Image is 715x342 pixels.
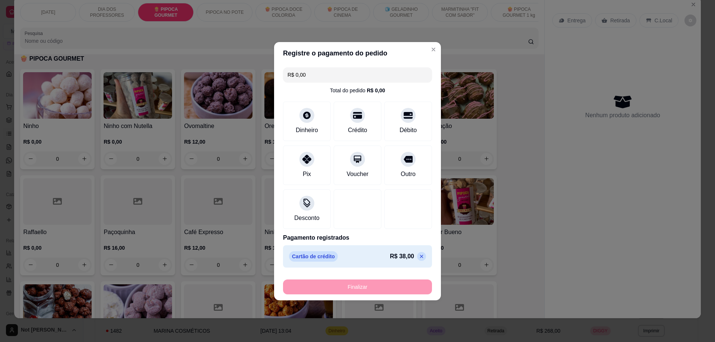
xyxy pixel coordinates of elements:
[390,252,414,261] p: R$ 38,00
[347,170,369,179] div: Voucher
[348,126,367,135] div: Crédito
[283,233,432,242] p: Pagamento registrados
[287,67,428,82] input: Ex.: hambúrguer de cordeiro
[294,214,320,223] div: Desconto
[401,170,416,179] div: Outro
[274,42,441,64] header: Registre o pagamento do pedido
[296,126,318,135] div: Dinheiro
[289,251,338,262] p: Cartão de crédito
[330,87,385,94] div: Total do pedido
[303,170,311,179] div: Pix
[428,44,439,55] button: Close
[400,126,417,135] div: Débito
[367,87,385,94] div: R$ 0,00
